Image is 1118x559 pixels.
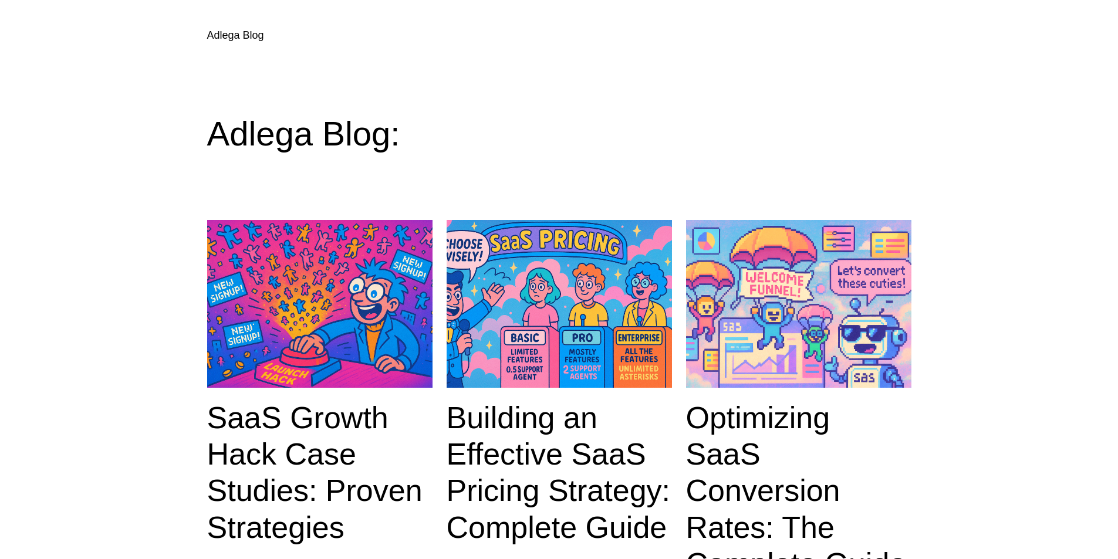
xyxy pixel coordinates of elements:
h1: Adlega Blog: [207,113,911,154]
img: SaaS Growth Hack Case Studies: Proven Strategies [207,220,433,388]
a: Building an Effective SaaS Pricing Strategy: Complete Guide [447,399,672,546]
img: Building an Effective SaaS Pricing Strategy: Complete Guide [447,220,672,388]
a: SaaS Growth Hack Case Studies: Proven Strategies [207,399,433,546]
a: Adlega Blog [207,29,264,41]
img: Optimizing SaaS Conversion Rates: The Complete Guide [686,220,911,388]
